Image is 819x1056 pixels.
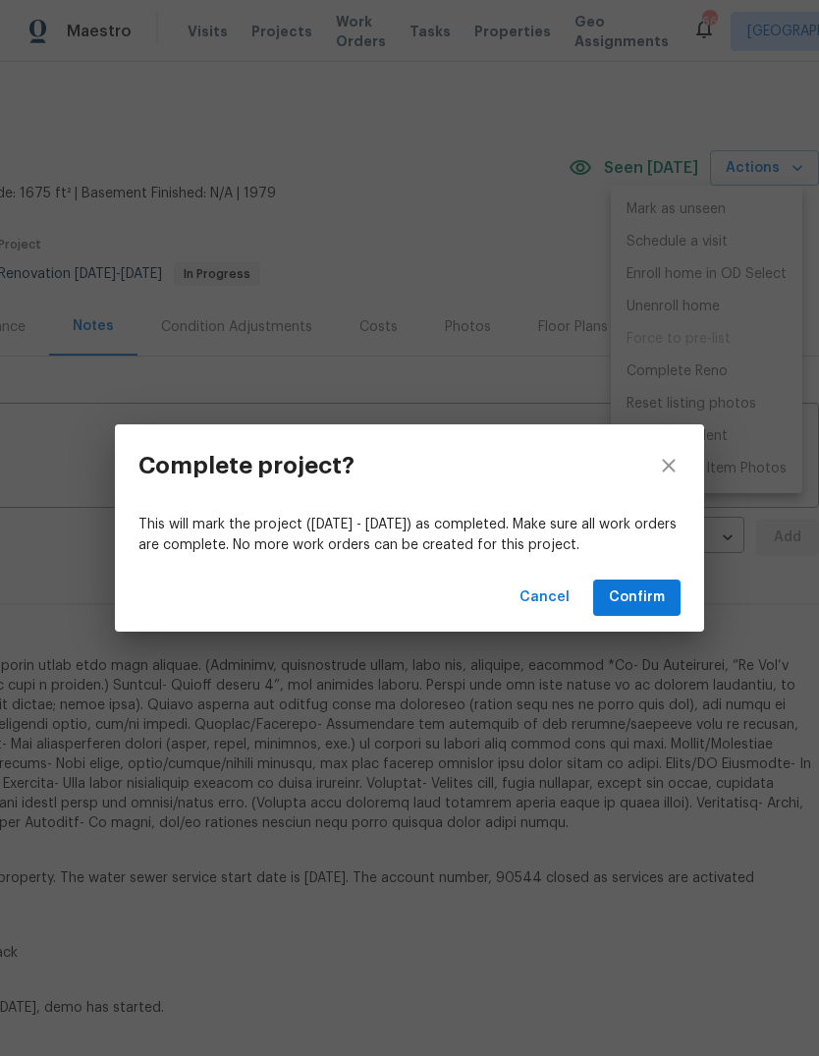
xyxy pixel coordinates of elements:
span: Cancel [519,585,570,610]
button: close [633,424,704,507]
span: Confirm [609,585,665,610]
button: Cancel [512,580,577,616]
h3: Complete project? [138,452,355,479]
button: Confirm [593,580,681,616]
p: This will mark the project ([DATE] - [DATE]) as completed. Make sure all work orders are complete... [138,515,681,556]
